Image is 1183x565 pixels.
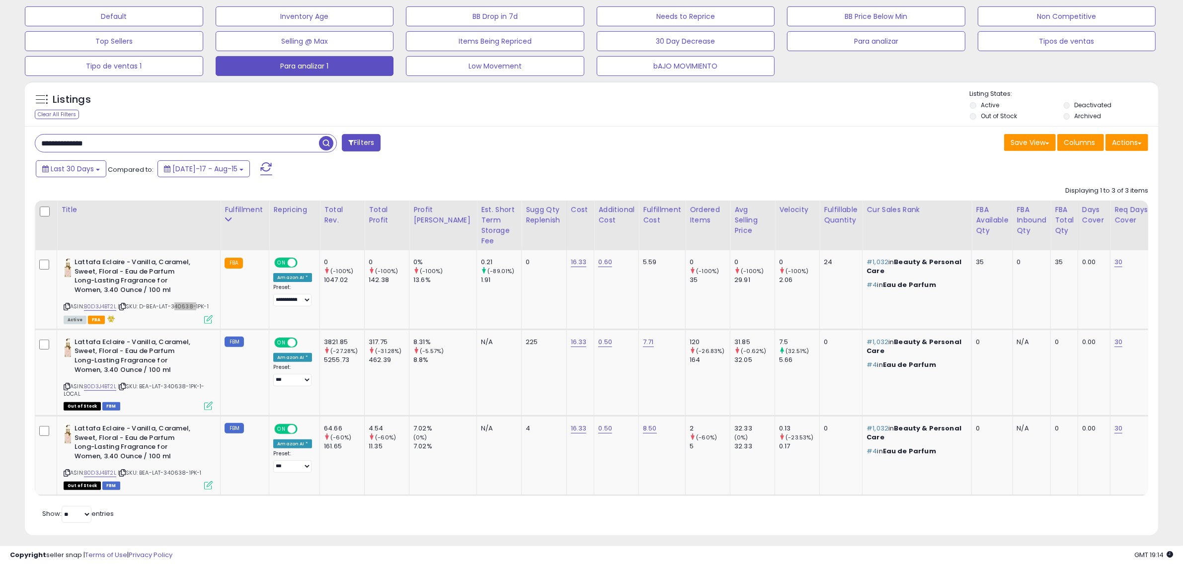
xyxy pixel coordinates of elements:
[10,550,46,560] strong: Copyright
[867,258,964,276] p: in
[129,550,172,560] a: Privacy Policy
[275,259,288,267] span: ON
[216,31,394,51] button: Selling @ Max
[734,258,775,267] div: 0
[64,316,86,324] span: All listings currently available for purchase on Amazon
[75,258,195,297] b: Lattafa Eclaire - Vanilla, Caramel, Sweet, Floral - Eau de Parfum Long-Lasting Fragrance for Wome...
[970,89,1158,99] p: Listing States:
[1114,424,1122,433] a: 30
[526,424,559,433] div: 4
[598,424,612,433] a: 0.50
[643,258,678,267] div: 5.59
[696,347,724,355] small: (-26.83%)
[369,355,409,364] div: 462.39
[1017,338,1043,347] div: N/A
[225,337,244,347] small: FBM
[779,442,819,451] div: 0.17
[324,258,364,267] div: 0
[824,338,855,347] div: 0
[64,338,72,357] img: 31FT0een9XL._SL40_.jpg
[324,338,364,347] div: 3821.85
[406,6,584,26] button: BB Drop in 7d
[25,56,203,76] button: Tipo de ventas 1
[406,56,584,76] button: Low Movement
[981,101,999,109] label: Active
[273,353,312,362] div: Amazon AI *
[867,337,888,347] span: #1,032
[225,423,244,433] small: FBM
[598,205,634,225] div: Additional Cost
[734,355,775,364] div: 32.05
[158,160,250,177] button: [DATE]-17 - Aug-15
[1082,338,1103,347] div: 0.00
[571,424,587,433] a: 16.33
[734,442,775,451] div: 32.33
[273,284,312,306] div: Preset:
[779,338,819,347] div: 7.5
[487,267,514,275] small: (-89.01%)
[273,450,312,473] div: Preset:
[296,259,312,267] span: OFF
[1057,134,1104,151] button: Columns
[824,424,855,433] div: 0
[883,446,936,456] span: Eau de Parfum
[1004,134,1056,151] button: Save View
[883,280,936,289] span: Eau de Parfum
[867,280,877,289] span: #4
[867,360,964,369] p: in
[571,257,587,267] a: 16.33
[598,257,612,267] a: 0.60
[526,338,559,347] div: 225
[1055,338,1070,347] div: 0
[1105,134,1148,151] button: Actions
[420,267,443,275] small: (-100%)
[105,315,115,322] i: hazardous material
[64,402,101,411] span: All listings that are currently out of stock and unavailable for purchase on Amazon
[597,6,775,26] button: Needs to Reprice
[273,439,312,448] div: Amazon AI *
[330,267,353,275] small: (-100%)
[734,276,775,284] div: 29.91
[481,276,521,284] div: 1.91
[696,433,717,441] small: (-60%)
[976,424,1005,433] div: 0
[275,425,288,433] span: ON
[64,258,213,323] div: ASIN:
[84,382,116,391] a: B0D3J4BT2L
[867,337,961,355] span: Beauty & Personal Care
[324,355,364,364] div: 5255.73
[64,338,213,409] div: ASIN:
[1055,258,1070,267] div: 35
[1114,257,1122,267] a: 30
[1114,205,1151,225] div: Req Days Cover
[824,205,858,225] div: Fulfillable Quantity
[867,424,964,442] p: in
[108,165,154,174] span: Compared to:
[51,164,94,174] span: Last 30 Days
[413,442,476,451] div: 7.02%
[216,56,394,76] button: Para analizar 1
[118,469,202,477] span: | SKU: BEA-LAT-340638-1PK-1
[369,276,409,284] div: 142.38
[867,205,967,215] div: Cur Sales Rank
[1075,112,1102,120] label: Archived
[690,355,730,364] div: 164
[53,93,91,107] h5: Listings
[976,205,1008,236] div: FBA Available Qty
[61,205,216,215] div: Title
[734,205,771,236] div: Avg Selling Price
[1017,258,1043,267] div: 0
[413,258,476,267] div: 0%
[867,424,888,433] span: #1,032
[64,382,205,397] span: | SKU: BEA-LAT-340638-1PK-1-LOCAL
[36,160,106,177] button: Last 30 Days
[597,56,775,76] button: bAJO MOVIMIENTO
[296,338,312,347] span: OFF
[1017,424,1043,433] div: N/A
[867,447,964,456] p: in
[406,31,584,51] button: Items Being Repriced
[597,31,775,51] button: 30 Day Decrease
[102,482,120,490] span: FBM
[273,364,312,386] div: Preset:
[75,338,195,377] b: Lattafa Eclaire - Vanilla, Caramel, Sweet, Floral - Eau de Parfum Long-Lasting Fragrance for Wome...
